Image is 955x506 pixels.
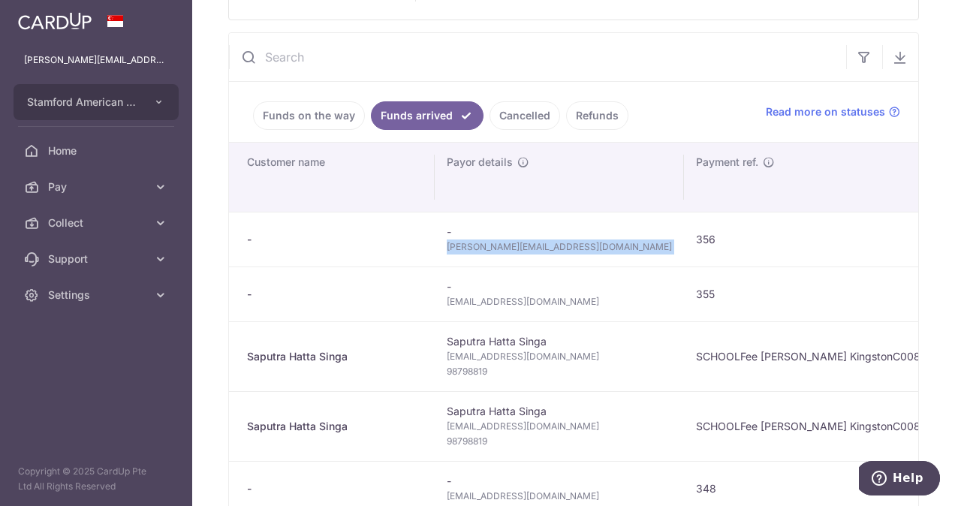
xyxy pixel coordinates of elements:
[247,481,423,496] div: -
[447,155,513,170] span: Payor details
[435,212,684,267] td: -
[435,391,684,461] td: Saputra Hatta Singa
[490,101,560,130] a: Cancelled
[247,419,423,434] div: Saputra Hatta Singa
[247,349,423,364] div: Saputra Hatta Singa
[34,11,65,24] span: Help
[371,101,484,130] a: Funds arrived
[247,287,423,302] div: -
[447,419,672,434] span: [EMAIL_ADDRESS][DOMAIN_NAME]
[27,95,138,110] span: Stamford American International School Pte Ltd
[435,143,684,212] th: Payor details
[48,251,147,267] span: Support
[766,104,885,119] span: Read more on statuses
[435,321,684,391] td: Saputra Hatta Singa
[253,101,365,130] a: Funds on the way
[14,84,179,120] button: Stamford American International School Pte Ltd
[447,364,672,379] span: 98798819
[48,215,147,230] span: Collect
[766,104,900,119] a: Read more on statuses
[24,53,168,68] p: [PERSON_NAME][EMAIL_ADDRESS][PERSON_NAME][DOMAIN_NAME]
[566,101,628,130] a: Refunds
[48,143,147,158] span: Home
[48,288,147,303] span: Settings
[696,155,758,170] span: Payment ref.
[447,239,672,255] span: [PERSON_NAME][EMAIL_ADDRESS][DOMAIN_NAME]
[447,434,672,449] span: 98798819
[229,33,846,81] input: Search
[435,267,684,321] td: -
[48,179,147,194] span: Pay
[247,232,423,247] div: -
[859,461,940,498] iframe: Opens a widget where you can find more information
[18,12,92,30] img: CardUp
[447,349,672,364] span: [EMAIL_ADDRESS][DOMAIN_NAME]
[447,489,672,504] span: [EMAIL_ADDRESS][DOMAIN_NAME]
[447,294,672,309] span: [EMAIL_ADDRESS][DOMAIN_NAME]
[229,143,435,212] th: Customer name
